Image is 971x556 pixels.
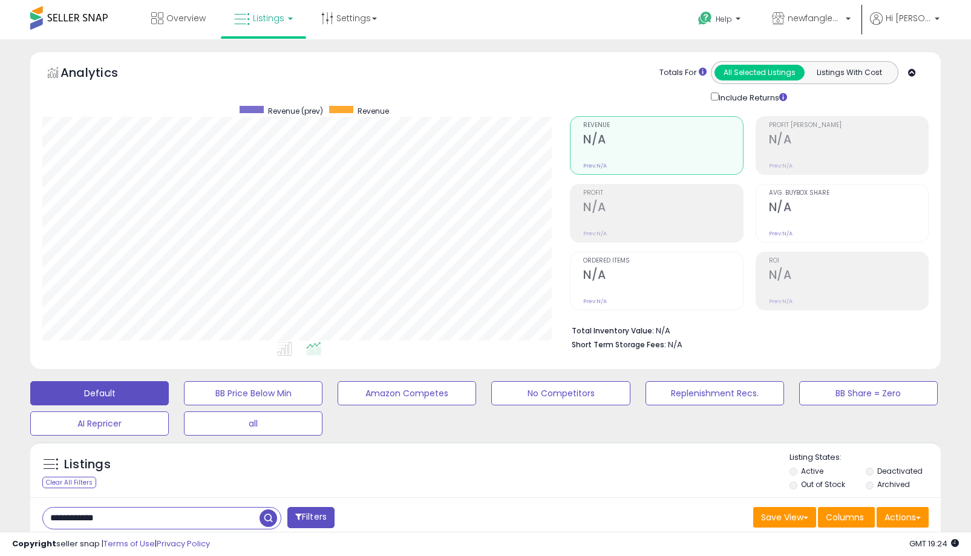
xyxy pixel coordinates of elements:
a: Hi [PERSON_NAME] [870,12,940,39]
button: AI Repricer [30,411,169,436]
h2: N/A [769,268,928,284]
strong: Copyright [12,538,56,549]
h5: Listings [64,456,111,473]
a: Privacy Policy [157,538,210,549]
h2: N/A [583,200,742,217]
label: Out of Stock [801,479,845,489]
button: All Selected Listings [714,65,805,80]
b: Short Term Storage Fees: [572,339,666,350]
small: Prev: N/A [769,230,793,237]
p: Listing States: [790,452,941,463]
button: No Competitors [491,381,630,405]
h2: N/A [769,132,928,149]
small: Prev: N/A [583,298,607,305]
span: Ordered Items [583,258,742,264]
div: Include Returns [702,90,802,104]
button: all [184,411,322,436]
i: Get Help [698,11,713,26]
small: Prev: N/A [769,162,793,169]
span: Avg. Buybox Share [769,190,928,197]
span: ROI [769,258,928,264]
label: Deactivated [877,466,923,476]
button: Save View [753,507,816,528]
h2: N/A [769,200,928,217]
small: Prev: N/A [769,298,793,305]
button: Listings With Cost [804,65,894,80]
span: Listings [253,12,284,24]
button: Amazon Competes [338,381,476,405]
button: Filters [287,507,335,528]
li: N/A [572,322,920,337]
a: Help [688,2,753,39]
span: newfangled networks [788,12,842,24]
span: Overview [166,12,206,24]
button: Replenishment Recs. [646,381,784,405]
div: Totals For [659,67,707,79]
span: N/A [668,339,682,350]
a: Terms of Use [103,538,155,549]
div: seller snap | | [12,538,210,550]
span: Columns [826,511,864,523]
label: Active [801,466,823,476]
button: Actions [877,507,929,528]
span: Revenue [358,106,389,116]
h2: N/A [583,268,742,284]
button: Columns [818,507,875,528]
span: Hi [PERSON_NAME] [886,12,931,24]
span: Profit [583,190,742,197]
h2: N/A [583,132,742,149]
span: Help [716,14,732,24]
button: BB Price Below Min [184,381,322,405]
small: Prev: N/A [583,162,607,169]
button: Default [30,381,169,405]
button: BB Share = Zero [799,381,938,405]
span: Revenue (prev) [268,106,323,116]
span: 2025-08-12 19:24 GMT [909,538,959,549]
span: Profit [PERSON_NAME] [769,122,928,129]
small: Prev: N/A [583,230,607,237]
span: Revenue [583,122,742,129]
div: Clear All Filters [42,477,96,488]
b: Total Inventory Value: [572,325,654,336]
label: Archived [877,479,910,489]
h5: Analytics [60,64,142,84]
